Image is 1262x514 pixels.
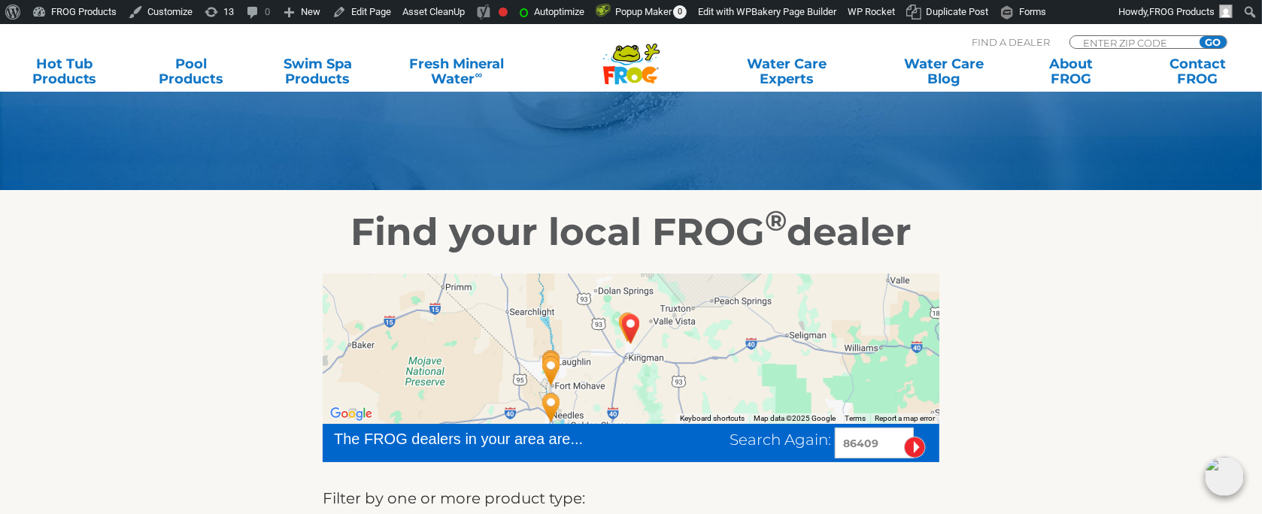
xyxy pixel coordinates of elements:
[972,35,1050,49] p: Find A Dealer
[611,307,645,347] div: Mohave Mist & Spa - Kingman - 1 miles away.
[534,387,569,428] div: Mohave Mist & Spa - Bullhead City - 46 miles away.
[614,308,648,349] div: HUALAPAI, AZ 86409
[534,350,569,391] div: Mohave Mist & Spa - Fort Mohave - 37 miles away.
[1200,36,1227,48] input: GO
[754,414,836,422] span: Map data ©2025 Google
[1148,56,1247,86] a: ContactFROG
[534,346,569,386] div: Leslie's Poolmart, Inc. # 625 - 36 miles away.
[895,56,994,86] a: Water CareBlog
[141,56,240,86] a: PoolProducts
[1081,36,1183,49] input: Zip Code Form
[168,210,1094,255] h2: Find your local FROG dealer
[334,428,637,450] div: The FROG dealers in your area are...
[499,8,508,17] div: Focus keyphrase not set
[1021,56,1120,86] a: AboutFROG
[1149,6,1215,17] span: FROG Products
[15,56,114,86] a: Hot TubProducts
[875,414,935,422] a: Report a map error
[680,413,745,424] button: Keyboard shortcuts
[707,56,867,86] a: Water CareExperts
[904,437,926,458] input: Submit
[765,204,787,237] sup: ®
[326,404,376,424] img: Google
[1205,457,1244,496] img: openIcon
[845,414,866,422] a: Terms (opens in new tab)
[673,5,687,19] span: 0
[323,486,585,510] label: Filter by one or more product type:
[326,404,376,424] a: Open this area in Google Maps (opens a new window)
[730,431,831,449] span: Search Again:
[534,344,569,385] div: Aquatic Pools & Landscaping - 36 miles away.
[268,56,367,86] a: Swim SpaProducts
[475,68,482,80] sup: ∞
[395,56,518,86] a: Fresh MineralWater∞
